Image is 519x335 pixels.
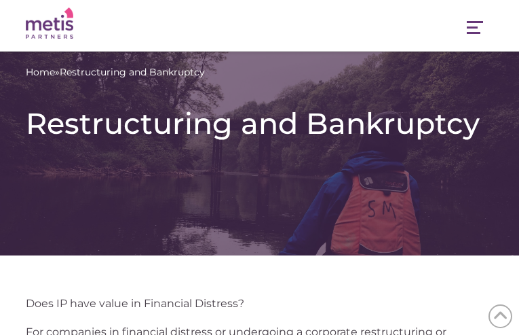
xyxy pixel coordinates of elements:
a: Home [26,65,55,80]
span: Restructuring and Bankruptcy [60,65,205,80]
span: Back to Top [488,304,512,328]
span: » [26,65,205,80]
h1: Restructuring and Bankruptcy [26,107,493,140]
img: Metis Partners [26,7,73,39]
p: Does IP have value in Financial Distress? [26,296,493,311]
